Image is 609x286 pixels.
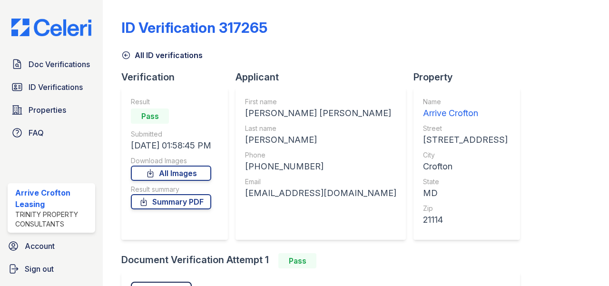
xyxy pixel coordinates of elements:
[121,253,528,268] div: Document Verification Attempt 1
[8,78,95,97] a: ID Verifications
[423,150,508,160] div: City
[121,49,203,61] a: All ID verifications
[131,166,211,181] a: All Images
[245,177,396,187] div: Email
[423,204,508,213] div: Zip
[245,97,396,107] div: First name
[278,253,316,268] div: Pass
[25,240,55,252] span: Account
[25,263,54,275] span: Sign out
[15,210,91,229] div: Trinity Property Consultants
[4,19,99,37] img: CE_Logo_Blue-a8612792a0a2168367f1c8372b55b34899dd931a85d93a1a3d3e32e68fde9ad4.png
[131,108,169,124] div: Pass
[4,259,99,278] a: Sign out
[413,70,528,84] div: Property
[245,107,396,120] div: [PERSON_NAME] [PERSON_NAME]
[131,185,211,194] div: Result summary
[8,55,95,74] a: Doc Verifications
[423,160,508,173] div: Crofton
[121,19,267,36] div: ID Verification 317265
[131,194,211,209] a: Summary PDF
[4,237,99,256] a: Account
[245,133,396,147] div: [PERSON_NAME]
[423,133,508,147] div: [STREET_ADDRESS]
[423,107,508,120] div: Arrive Crofton
[245,160,396,173] div: [PHONE_NUMBER]
[245,124,396,133] div: Last name
[236,70,413,84] div: Applicant
[121,70,236,84] div: Verification
[423,124,508,133] div: Street
[131,139,211,152] div: [DATE] 01:58:45 PM
[29,127,44,138] span: FAQ
[29,104,66,116] span: Properties
[245,150,396,160] div: Phone
[131,156,211,166] div: Download Images
[29,81,83,93] span: ID Verifications
[423,213,508,227] div: 21114
[423,97,508,120] a: Name Arrive Crofton
[15,187,91,210] div: Arrive Crofton Leasing
[8,100,95,119] a: Properties
[423,97,508,107] div: Name
[8,123,95,142] a: FAQ
[423,187,508,200] div: MD
[131,97,211,107] div: Result
[29,59,90,70] span: Doc Verifications
[245,187,396,200] div: [EMAIL_ADDRESS][DOMAIN_NAME]
[423,177,508,187] div: State
[131,129,211,139] div: Submitted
